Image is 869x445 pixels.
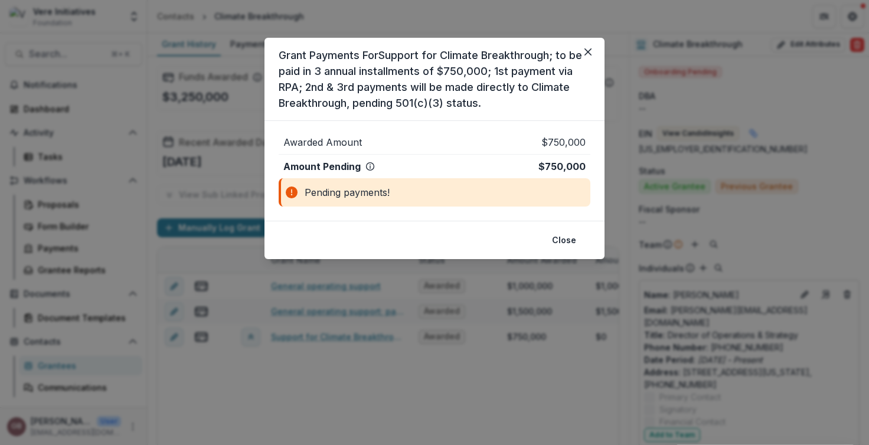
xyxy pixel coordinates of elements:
header: Grant Payments For Support for Climate Breakthrough; to be paid in 3 annual installments of $750,... [264,38,605,121]
p: $750,000 [538,159,586,174]
p: $750,000 [437,135,586,149]
div: Pending payments! [279,178,590,207]
p: Awarded Amount [283,135,432,149]
p: Amount Pending [283,159,361,174]
button: Close [545,231,583,250]
button: Close [579,42,597,61]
